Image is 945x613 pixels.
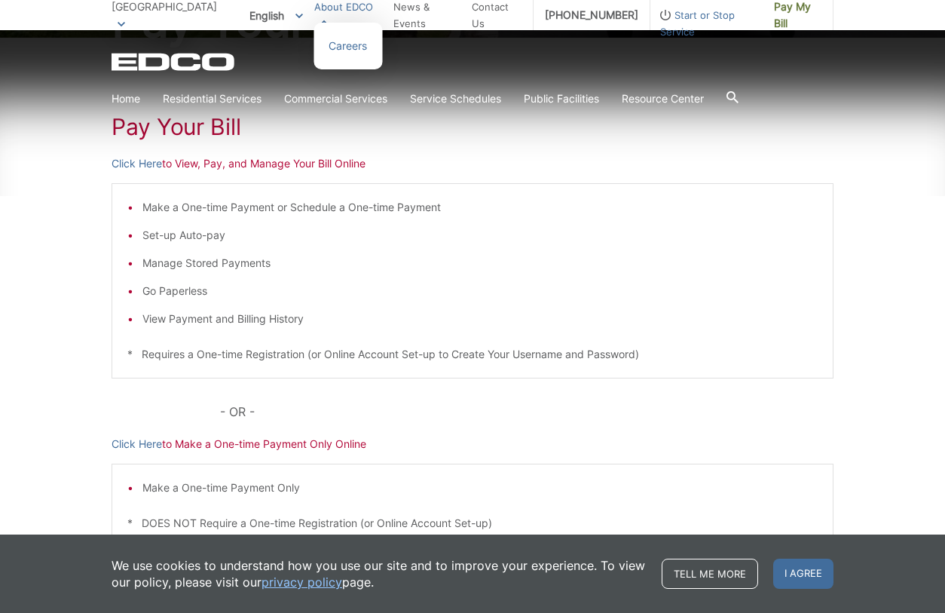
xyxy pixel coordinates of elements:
p: * Requires a One-time Registration (or Online Account Set-up to Create Your Username and Password) [127,346,818,363]
span: English [238,3,314,28]
p: to Make a One-time Payment Only Online [112,436,833,452]
li: View Payment and Billing History [142,311,818,327]
a: privacy policy [261,574,342,590]
li: Set-up Auto-pay [142,227,818,244]
h1: Pay Your Bill [112,113,833,140]
p: * DOES NOT Require a One-time Registration (or Online Account Set-up) [127,515,818,532]
a: Home [112,90,140,107]
li: Make a One-time Payment or Schedule a One-time Payment [142,199,818,216]
li: Go Paperless [142,283,818,299]
a: Public Facilities [524,90,599,107]
li: Make a One-time Payment Only [142,480,818,496]
a: Careers [329,38,367,54]
a: Service Schedules [410,90,501,107]
p: - OR - [220,401,833,422]
a: Commercial Services [284,90,387,107]
a: Click Here [112,436,162,452]
a: Resource Center [622,90,704,107]
a: Click Here [112,155,162,172]
a: Residential Services [163,90,261,107]
p: to View, Pay, and Manage Your Bill Online [112,155,833,172]
li: Manage Stored Payments [142,255,818,271]
p: We use cookies to understand how you use our site and to improve your experience. To view our pol... [112,557,647,590]
a: EDCD logo. Return to the homepage. [112,53,237,71]
a: Tell me more [662,559,758,589]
